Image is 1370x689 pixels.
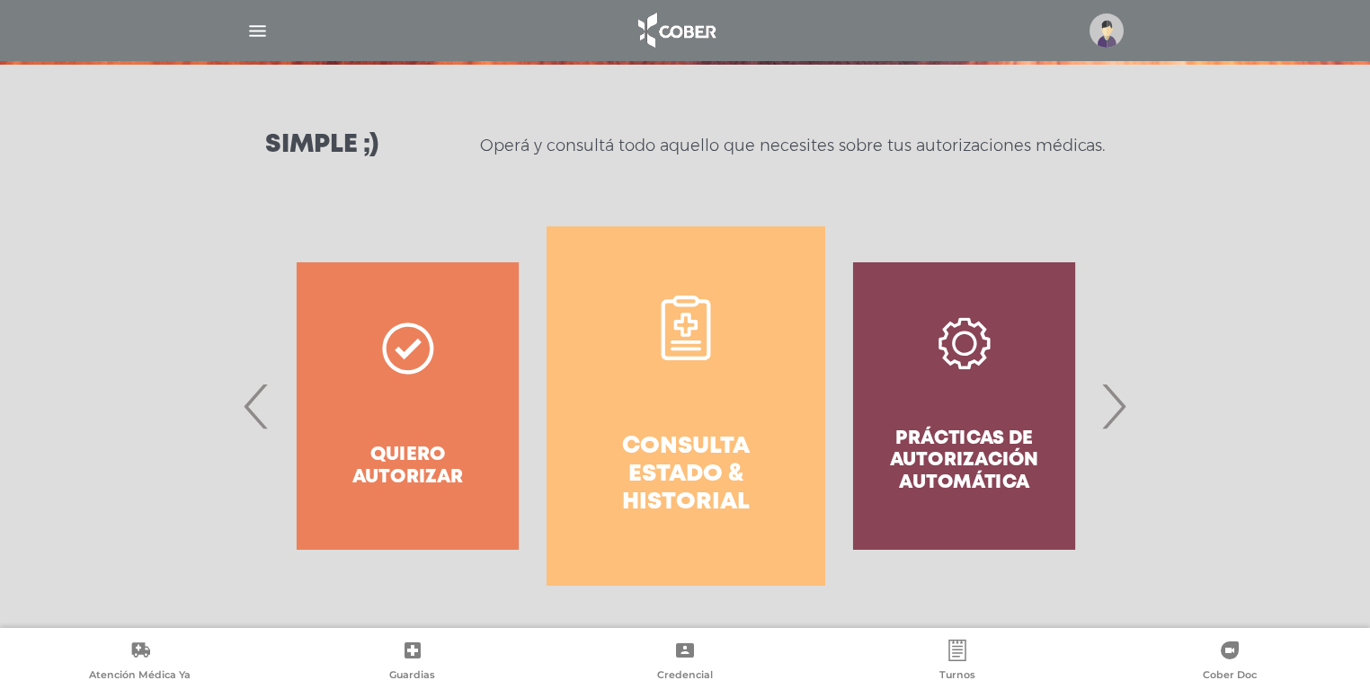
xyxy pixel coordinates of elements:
[265,133,378,158] h3: Simple ;)
[822,640,1094,685] a: Turnos
[276,640,548,685] a: Guardias
[939,668,975,685] span: Turnos
[246,20,269,42] img: Cober_menu-lines-white.svg
[480,135,1105,156] p: Operá y consultá todo aquello que necesites sobre tus autorizaciones médicas.
[4,640,276,685] a: Atención Médica Ya
[1090,13,1124,48] img: profile-placeholder.svg
[547,226,824,586] a: Consulta estado & historial
[657,668,713,685] span: Credencial
[579,433,792,517] h4: Consulta estado & historial
[548,640,821,685] a: Credencial
[239,358,274,455] span: Previous
[628,9,723,52] img: logo_cober_home-white.png
[89,668,191,685] span: Atención Médica Ya
[1203,668,1257,685] span: Cober Doc
[1094,640,1366,685] a: Cober Doc
[389,668,435,685] span: Guardias
[1096,358,1131,455] span: Next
